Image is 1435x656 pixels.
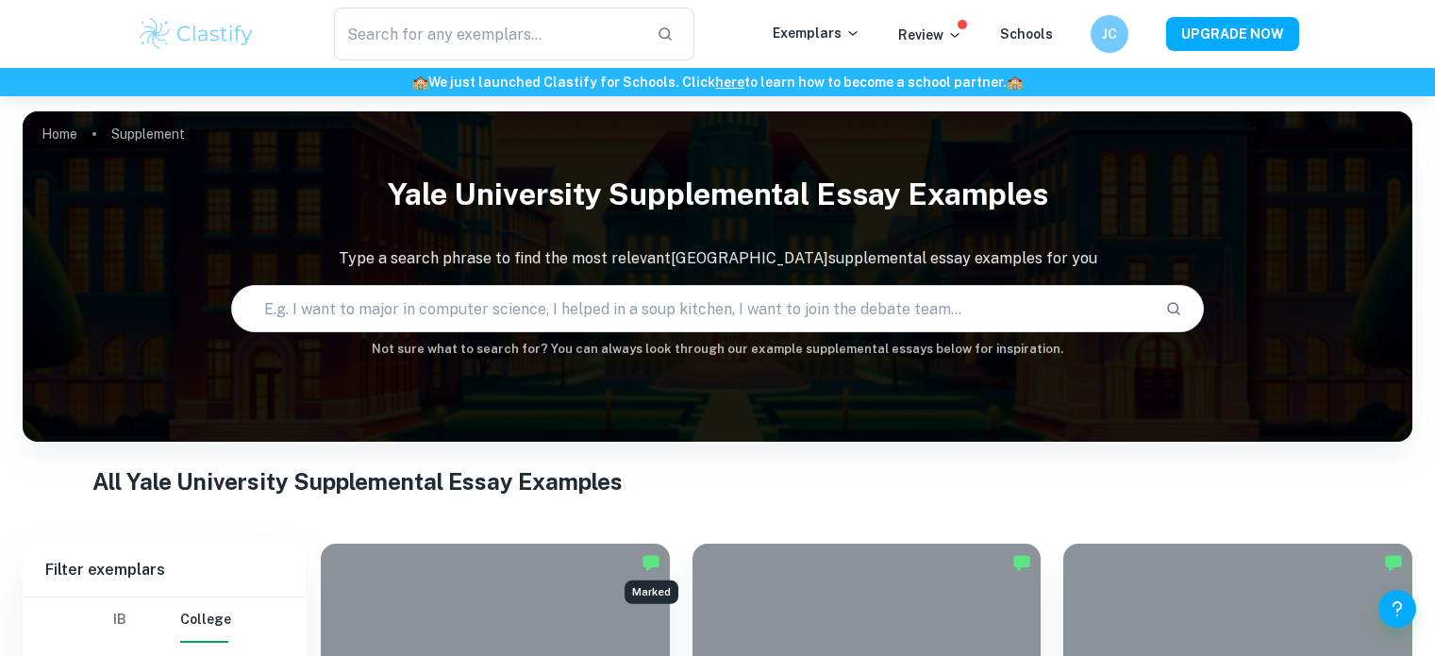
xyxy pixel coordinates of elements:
h6: Not sure what to search for? You can always look through our example supplemental essays below fo... [23,340,1412,359]
p: Review [898,25,962,45]
img: Marked [1012,553,1031,572]
input: Search for any exemplars... [334,8,642,60]
img: Marked [642,553,660,572]
div: Filter type choice [97,597,231,643]
h1: All Yale University Supplemental Essay Examples [92,464,1343,498]
img: Clastify logo [137,15,257,53]
h6: JC [1098,24,1120,44]
h1: Yale University Supplemental Essay Examples [23,164,1412,225]
p: Exemplars [773,23,860,43]
button: Help and Feedback [1378,590,1416,628]
a: Home [42,121,77,147]
h6: Filter exemplars [23,544,306,597]
button: Search [1158,293,1190,325]
img: Marked [1384,553,1403,572]
div: Marked [625,580,678,604]
button: IB [97,597,142,643]
button: UPGRADE NOW [1166,17,1299,51]
button: College [180,597,231,643]
p: Type a search phrase to find the most relevant [GEOGRAPHIC_DATA] supplemental essay examples for you [23,247,1412,270]
button: JC [1091,15,1128,53]
a: here [715,75,744,90]
span: 🏫 [412,75,428,90]
input: E.g. I want to major in computer science, I helped in a soup kitchen, I want to join the debate t... [232,282,1150,335]
p: Supplement [111,124,185,144]
a: Schools [1000,26,1053,42]
h6: We just launched Clastify for Schools. Click to learn how to become a school partner. [4,72,1431,93]
span: 🏫 [1007,75,1023,90]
